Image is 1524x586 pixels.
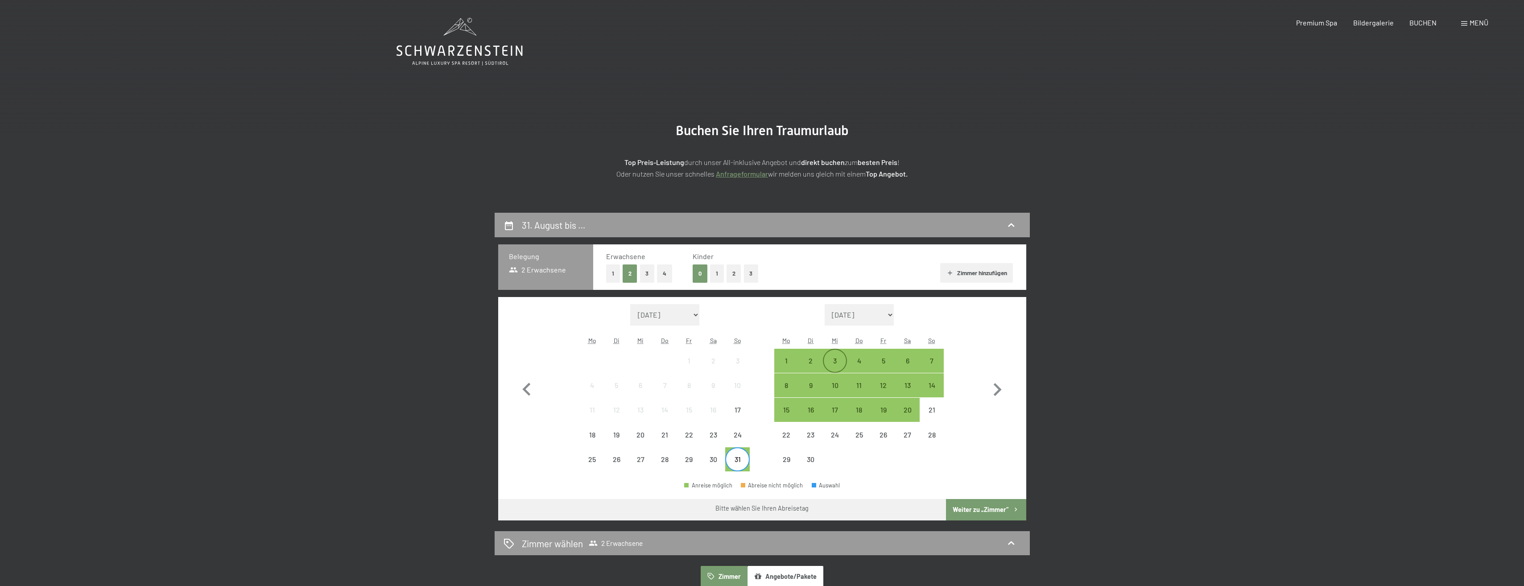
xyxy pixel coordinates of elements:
button: 3 [640,264,655,283]
div: Abreise nicht möglich [701,422,725,446]
div: Fri Sep 12 2025 [871,373,895,397]
div: Sun Sep 28 2025 [920,422,944,446]
button: Zimmer hinzufügen [940,263,1013,283]
div: Abreise nicht möglich [920,398,944,422]
div: Abreise nicht möglich [823,422,847,446]
div: 14 [921,382,943,404]
div: Tue Aug 05 2025 [604,373,628,397]
div: Fri Aug 08 2025 [677,373,701,397]
abbr: Freitag [880,337,886,344]
button: 2 [727,264,741,283]
div: 20 [896,406,919,429]
div: Tue Aug 19 2025 [604,422,628,446]
div: Abreise nicht möglich [677,447,701,471]
div: Thu Sep 04 2025 [847,349,871,373]
div: Sat Aug 30 2025 [701,447,725,471]
div: Fri Sep 19 2025 [871,398,895,422]
abbr: Montag [782,337,790,344]
div: Abreise möglich [847,373,871,397]
abbr: Montag [588,337,596,344]
div: Fri Sep 05 2025 [871,349,895,373]
div: Auswahl [812,483,840,488]
div: Wed Aug 13 2025 [628,398,653,422]
div: 28 [921,431,943,454]
span: Menü [1470,18,1488,27]
span: BUCHEN [1409,18,1437,27]
div: Abreise möglich [799,373,823,397]
div: Mon Aug 11 2025 [580,398,604,422]
strong: direkt buchen [801,158,845,166]
strong: Top Preis-Leistung [624,158,684,166]
abbr: Donnerstag [855,337,863,344]
div: Fri Aug 01 2025 [677,349,701,373]
div: Abreise möglich [823,398,847,422]
div: Thu Sep 18 2025 [847,398,871,422]
div: Abreise nicht möglich [604,398,628,422]
strong: Top Angebot. [866,169,908,178]
div: Abreise nicht möglich [896,422,920,446]
div: 24 [726,431,748,454]
div: Wed Sep 03 2025 [823,349,847,373]
div: 29 [678,456,700,478]
div: 23 [702,431,724,454]
div: Abreise nicht möglich [725,398,749,422]
div: 28 [654,456,676,478]
div: Thu Sep 11 2025 [847,373,871,397]
div: Abreise nicht möglich [580,373,604,397]
div: Tue Sep 09 2025 [799,373,823,397]
div: Abreise nicht möglich [604,422,628,446]
div: Sun Aug 10 2025 [725,373,749,397]
div: 21 [921,406,943,429]
p: durch unser All-inklusive Angebot und zum ! Oder nutzen Sie unser schnelles wir melden uns gleich... [539,157,985,179]
div: 31 [726,456,748,478]
div: Abreise möglich [774,349,798,373]
span: Erwachsene [606,252,645,260]
div: Abreise möglich [799,349,823,373]
div: 3 [726,357,748,380]
div: Sat Aug 23 2025 [701,422,725,446]
div: Thu Sep 25 2025 [847,422,871,446]
div: 30 [800,456,822,478]
div: Abreise nicht möglich [725,373,749,397]
div: 20 [629,431,652,454]
div: 21 [654,431,676,454]
div: 13 [629,406,652,429]
div: Wed Sep 10 2025 [823,373,847,397]
div: 10 [726,382,748,404]
a: Bildergalerie [1353,18,1394,27]
div: Abreise nicht möglich [725,422,749,446]
div: 12 [605,406,628,429]
div: 16 [702,406,724,429]
div: Sat Aug 09 2025 [701,373,725,397]
div: 5 [605,382,628,404]
div: Abreise nicht möglich [920,422,944,446]
div: Sat Sep 20 2025 [896,398,920,422]
div: Mon Sep 15 2025 [774,398,798,422]
div: Tue Aug 12 2025 [604,398,628,422]
div: Abreise nicht möglich [628,447,653,471]
div: Sun Sep 21 2025 [920,398,944,422]
div: Thu Aug 21 2025 [653,422,677,446]
div: 24 [824,431,846,454]
div: 11 [848,382,870,404]
abbr: Donnerstag [661,337,669,344]
div: Mon Sep 08 2025 [774,373,798,397]
div: Abreise nicht möglich [701,373,725,397]
div: Abreise möglich [799,398,823,422]
div: Abreise nicht möglich [628,373,653,397]
div: 26 [872,431,894,454]
abbr: Mittwoch [637,337,644,344]
abbr: Samstag [710,337,717,344]
div: 10 [824,382,846,404]
div: 3 [824,357,846,380]
div: Abreise nicht möglich [580,398,604,422]
div: 27 [896,431,919,454]
abbr: Mittwoch [832,337,838,344]
div: Tue Sep 02 2025 [799,349,823,373]
button: Nächster Monat [984,304,1010,472]
div: Fri Aug 29 2025 [677,447,701,471]
div: Abreise nicht möglich [701,447,725,471]
div: Abreise nicht möglich [774,422,798,446]
button: 1 [710,264,724,283]
div: Abreise nicht möglich [701,398,725,422]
